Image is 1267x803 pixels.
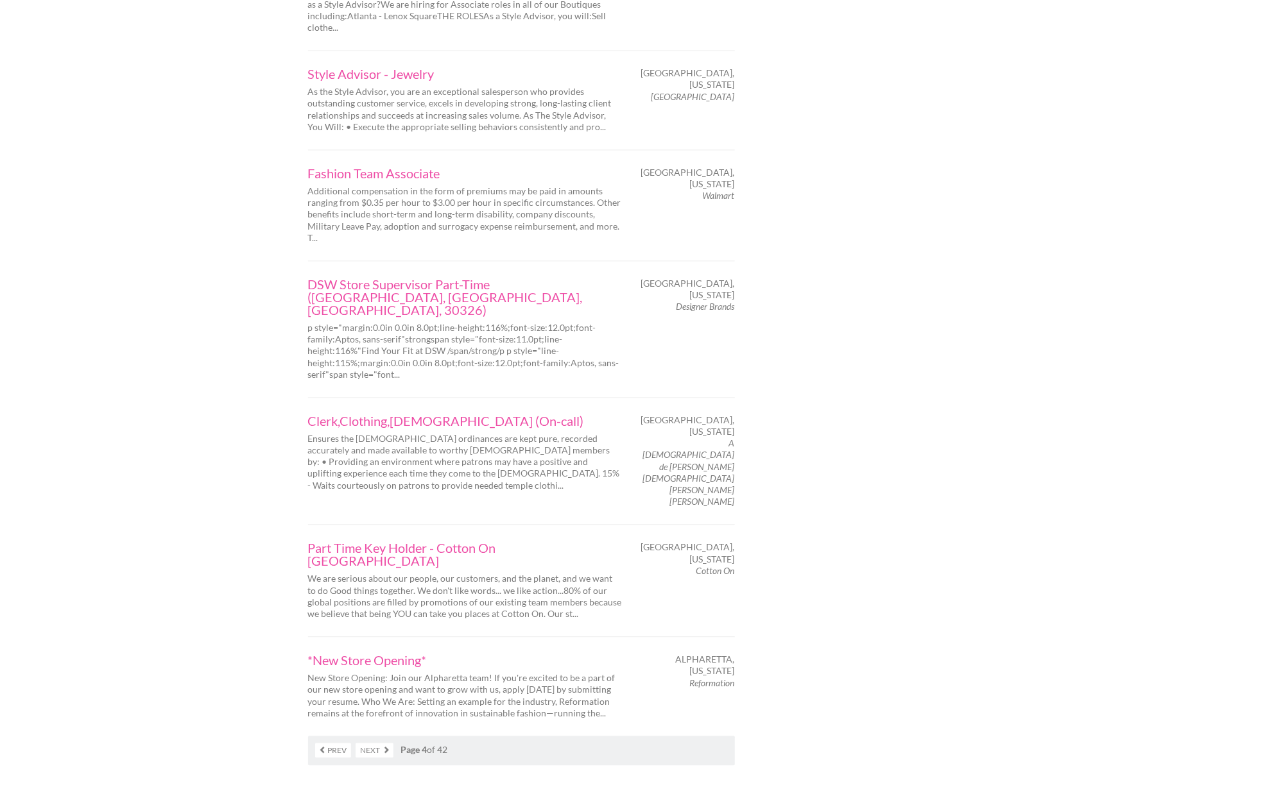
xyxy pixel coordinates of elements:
p: We are serious about our people, our customers, and the planet, and we want to do Good things tog... [308,573,623,620]
a: Prev [315,743,351,757]
a: DSW Store Supervisor Part-Time ([GEOGRAPHIC_DATA], [GEOGRAPHIC_DATA], [GEOGRAPHIC_DATA], 30326) [308,278,623,316]
em: A [DEMOGRAPHIC_DATA] de [PERSON_NAME][DEMOGRAPHIC_DATA][PERSON_NAME][PERSON_NAME] [643,437,735,507]
a: *New Store Opening* [308,654,623,666]
a: Fashion Team Associate [308,167,623,180]
span: [GEOGRAPHIC_DATA], [US_STATE] [641,541,735,564]
p: New Store Opening: Join our Alpharetta team! If you're excited to be a part of our new store open... [308,672,623,719]
nav: of 42 [308,736,735,765]
span: [GEOGRAPHIC_DATA], [US_STATE] [641,414,735,437]
a: Style Advisor - Jewelry [308,67,623,80]
em: Cotton On [696,565,735,576]
em: [GEOGRAPHIC_DATA] [651,91,735,102]
span: [GEOGRAPHIC_DATA], [US_STATE] [641,167,735,190]
p: Additional compensation in the form of premiums may be paid in amounts ranging from $0.35 per hou... [308,185,623,244]
p: As the Style Advisor, you are an exceptional salesperson who provides outstanding customer servic... [308,86,623,133]
strong: Page 4 [401,744,427,755]
a: Next [356,743,393,757]
em: Reformation [690,677,735,688]
em: Designer Brands [677,301,735,312]
span: [GEOGRAPHIC_DATA], [US_STATE] [641,278,735,301]
span: [GEOGRAPHIC_DATA], [US_STATE] [641,67,735,90]
p: Ensures the [DEMOGRAPHIC_DATA] ordinances are kept pure, recorded accurately and made available t... [308,433,623,491]
p: p style="margin:0.0in 0.0in 8.0pt;line-height:116%;font-size:12.0pt;font-family:Aptos, sans-serif... [308,322,623,380]
span: Alpharetta, [US_STATE] [645,654,735,677]
a: Clerk,Clothing,[DEMOGRAPHIC_DATA] (On-call) [308,414,623,427]
em: Walmart [703,190,735,201]
a: Part Time Key Holder - Cotton On [GEOGRAPHIC_DATA] [308,541,623,567]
